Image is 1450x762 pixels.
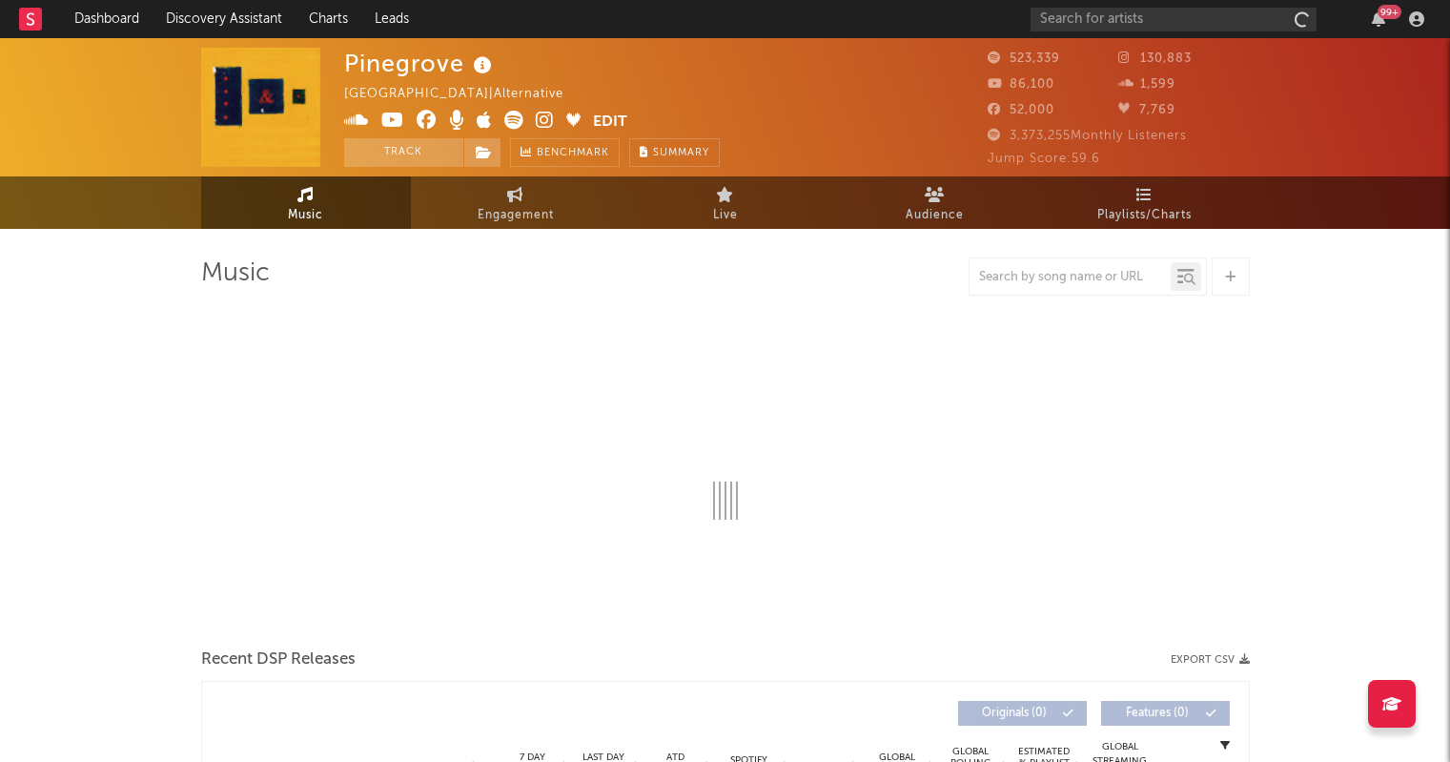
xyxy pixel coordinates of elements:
[970,708,1058,719] span: Originals ( 0 )
[830,176,1040,229] a: Audience
[1118,78,1175,91] span: 1,599
[906,204,964,227] span: Audience
[988,78,1054,91] span: 86,100
[988,104,1054,116] span: 52,000
[510,138,620,167] a: Benchmark
[344,48,497,79] div: Pinegrove
[1118,52,1192,65] span: 130,883
[713,204,738,227] span: Live
[288,204,323,227] span: Music
[1171,654,1250,666] button: Export CSV
[1101,701,1230,726] button: Features(0)
[478,204,554,227] span: Engagement
[988,130,1187,142] span: 3,373,255 Monthly Listeners
[1097,204,1192,227] span: Playlists/Charts
[593,111,627,134] button: Edit
[988,52,1060,65] span: 523,339
[201,176,411,229] a: Music
[1031,8,1317,31] input: Search for artists
[621,176,830,229] a: Live
[411,176,621,229] a: Engagement
[629,138,720,167] button: Summary
[1113,708,1201,719] span: Features ( 0 )
[1372,11,1385,27] button: 99+
[970,270,1171,285] input: Search by song name or URL
[653,148,709,158] span: Summary
[958,701,1087,726] button: Originals(0)
[988,153,1100,165] span: Jump Score: 59.6
[201,649,356,671] span: Recent DSP Releases
[537,142,609,165] span: Benchmark
[344,83,585,106] div: [GEOGRAPHIC_DATA] | Alternative
[1378,5,1401,19] div: 99 +
[344,138,463,167] button: Track
[1040,176,1250,229] a: Playlists/Charts
[1118,104,1175,116] span: 7,769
